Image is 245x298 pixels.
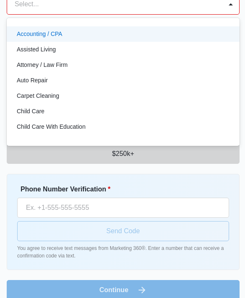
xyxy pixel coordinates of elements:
p: Child Care [17,107,44,116]
p: Carpet Cleaning [17,92,59,100]
p: Child Care With Education [17,122,85,131]
p: Accounting / CPA [17,30,62,38]
label: Phone Number Verification [21,184,232,194]
p: Attorney / Law Firm [17,61,67,69]
input: Ex. +1-555-555-5555 [17,198,229,218]
p: Assisted Living [17,45,56,54]
p: You agree to receive text messages from Marketing 360®. Enter a number that can receive a confirm... [17,245,229,260]
p: Auto Repair [17,76,48,85]
button: $250k+ [7,144,240,164]
p: Chiropractor [17,138,49,147]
